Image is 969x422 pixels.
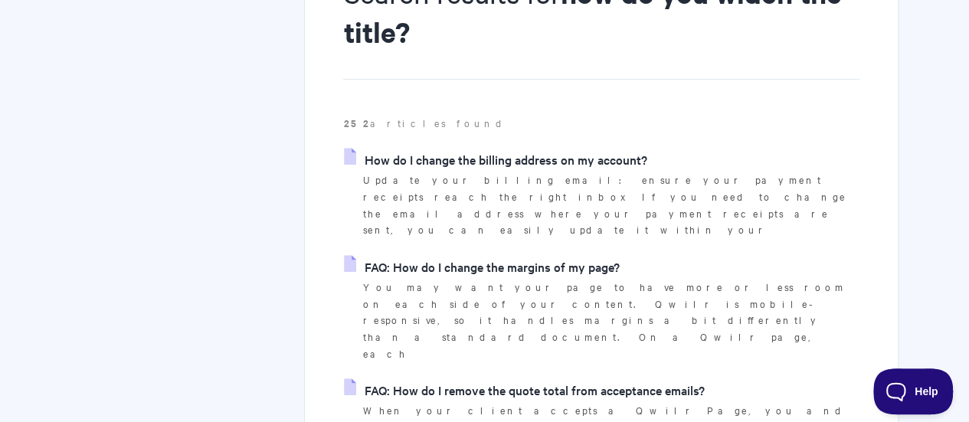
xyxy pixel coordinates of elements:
p: articles found [343,115,859,132]
strong: 252 [343,116,369,130]
a: FAQ: How do I remove the quote total from acceptance emails? [344,378,704,401]
iframe: Toggle Customer Support [873,368,954,414]
p: You may want your page to have more or less room on each side of your content. Qwilr is mobile-re... [362,279,859,362]
a: FAQ: How do I change the margins of my page? [344,255,619,278]
a: How do I change the billing address on my account? [344,148,647,171]
p: Update your billing email: ensure your payment receipts reach the right inbox If you need to chan... [362,172,859,238]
